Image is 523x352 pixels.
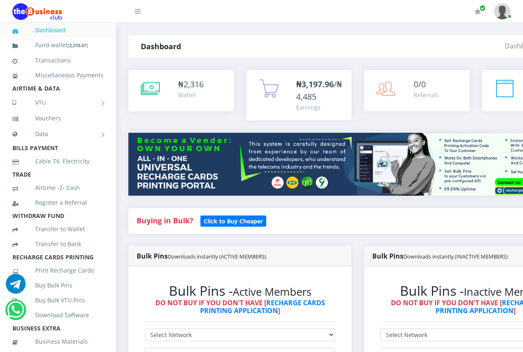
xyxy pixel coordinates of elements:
[183,79,204,90] span: 2,316
[12,261,104,280] a: Print Recharge Cards
[246,70,352,120] a: ₦3,197.96/₦4,485 Earnings
[494,3,511,19] img: User
[296,103,344,112] div: Earnings
[296,79,342,102] span: /₦4,485
[403,253,508,260] small: Downloads instantly (INACTIVE MEMBERS)
[233,285,311,299] small: Active Members
[475,8,481,15] i: Renew/Upgrade Subscription
[12,306,104,325] a: Download Software
[12,178,104,197] a: Airtime -2- Cash
[12,235,104,254] a: Transfer to Bank
[178,91,204,99] div: Wallet
[155,298,325,315] strong: DO NOT BUY IF YOU DON'T HAVE [ ]
[200,298,325,315] a: RECHARGE CARDS PRINTING APPLICATION
[480,5,486,11] span: Renew/Upgrade Subscription
[204,217,263,225] b: Click to Buy Cheaper
[414,91,439,99] div: Referrals
[7,306,24,320] a: Chat for support
[414,79,426,90] span: 0/0
[12,152,104,171] a: Cable TV, Electricity
[128,70,234,111] a: ₦2,316 Wallet
[12,109,104,128] a: Vouchers
[6,280,26,294] a: Chat for support
[12,332,104,351] a: Business Materials
[141,41,181,51] strong: Dashboard
[12,124,104,144] a: Data
[12,66,104,85] a: Miscellaneous Payments
[12,92,104,113] a: VTU
[12,3,62,20] img: Logo
[200,216,266,225] a: Click to Buy Cheaper
[12,51,104,70] a: Transactions
[12,276,104,295] a: Buy Bulk Pins
[364,70,470,111] a: 0/0 Referrals
[145,283,335,299] h2: Bulk Pins -
[12,220,104,239] a: Transfer to Wallet
[296,79,334,90] b: ₦3,197.96
[12,21,104,40] a: Dashboard
[12,291,104,310] a: Buy Bulk VTU Pins
[67,42,88,48] small: [ ]
[137,251,266,261] strong: Bulk Pins
[168,253,266,260] small: Downloads instantly (ACTIVE MEMBERS)
[178,78,204,91] div: ₦
[372,251,508,261] strong: Bulk Pins
[12,193,104,212] a: Register a Referral
[12,36,104,55] a: Fund wallet[2,315.67]
[137,216,193,225] strong: Buying in Bulk?
[69,42,87,48] b: 2,315.67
